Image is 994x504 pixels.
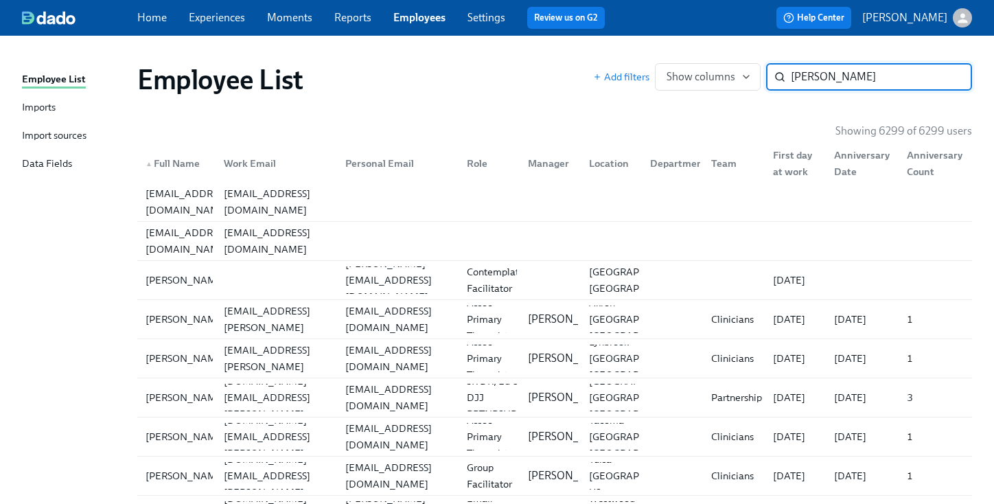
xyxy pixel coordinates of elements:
div: SR DR, Ed & DJJ PRTNRSHPS [461,373,527,422]
span: Show columns [667,70,749,84]
div: [PERSON_NAME][PERSON_NAME][DOMAIN_NAME][EMAIL_ADDRESS][PERSON_NAME][DOMAIN_NAME][EMAIL_ADDRESS][D... [137,378,972,417]
button: Review us on G2 [527,7,605,29]
input: Search by name [791,63,972,91]
div: Import sources [22,128,86,145]
div: Department [645,155,713,172]
p: [PERSON_NAME] [528,390,613,405]
div: [GEOGRAPHIC_DATA], [GEOGRAPHIC_DATA] [583,264,698,297]
div: [PERSON_NAME] [140,468,231,484]
a: [PERSON_NAME][PERSON_NAME][DOMAIN_NAME][EMAIL_ADDRESS][PERSON_NAME][DOMAIN_NAME][EMAIL_ADDRESS][D... [137,417,972,457]
div: Tacoma [GEOGRAPHIC_DATA] [GEOGRAPHIC_DATA] [583,412,695,461]
a: [EMAIL_ADDRESS][DOMAIN_NAME][EMAIL_ADDRESS][DOMAIN_NAME] [137,222,972,261]
div: Team [700,150,761,177]
div: Role [456,150,517,177]
div: [DATE] [829,350,897,367]
a: Settings [467,11,505,24]
img: dado [22,11,76,25]
div: 1 [901,350,969,367]
div: Work Email [213,150,334,177]
div: Manager [517,150,578,177]
div: Full Name [140,155,213,172]
div: 1 [901,311,969,328]
div: Personal Email [334,150,456,177]
div: [PERSON_NAME][PERSON_NAME][EMAIL_ADDRESS][PERSON_NAME][DOMAIN_NAME][EMAIL_ADDRESS][DOMAIN_NAME]As... [137,300,972,339]
div: Manager [522,155,578,172]
div: Team [706,155,761,172]
div: [PERSON_NAME] [140,389,231,406]
div: Location [578,150,639,177]
div: Assoc Primary Therapist [461,334,517,383]
span: Help Center [783,11,844,25]
a: Reports [334,11,371,24]
div: [PERSON_NAME] [140,272,231,288]
div: [PERSON_NAME][EMAIL_ADDRESS][PERSON_NAME][DOMAIN_NAME] [218,325,334,391]
a: Review us on G2 [534,11,598,25]
div: [DATE] [767,389,823,406]
div: Anniversary Count [901,147,969,180]
div: Location [583,155,639,172]
div: Department [639,150,700,177]
a: Experiences [189,11,245,24]
div: Role [461,155,517,172]
div: [PERSON_NAME][PERSON_NAME][EMAIL_ADDRESS][DOMAIN_NAME]Contemplative Facilitator[GEOGRAPHIC_DATA],... [137,261,972,299]
div: [EMAIL_ADDRESS][DOMAIN_NAME] [340,342,456,375]
div: Data Fields [22,156,72,173]
div: [EMAIL_ADDRESS][DOMAIN_NAME] [340,459,456,492]
div: Akron [GEOGRAPHIC_DATA] [GEOGRAPHIC_DATA] [583,295,695,344]
div: Assoc Primary Therapist [461,412,517,461]
div: First day at work [762,150,823,177]
div: [PERSON_NAME] [140,311,231,328]
a: Data Fields [22,156,126,173]
div: Anniversary Date [829,147,897,180]
div: Anniversary Date [823,150,897,177]
a: [PERSON_NAME][PERSON_NAME][EMAIL_ADDRESS][PERSON_NAME][DOMAIN_NAME][EMAIL_ADDRESS][DOMAIN_NAME]As... [137,339,972,378]
a: Home [137,11,167,24]
a: Import sources [22,128,126,145]
div: [DATE] [829,468,897,484]
div: [EMAIL_ADDRESS][DOMAIN_NAME] [218,225,334,257]
div: [PERSON_NAME][DOMAIN_NAME][EMAIL_ADDRESS][PERSON_NAME][DOMAIN_NAME] [218,396,334,478]
p: [PERSON_NAME] [528,429,613,444]
div: [PERSON_NAME][PERSON_NAME][EMAIL_ADDRESS][PERSON_NAME][DOMAIN_NAME][EMAIL_ADDRESS][DOMAIN_NAME]As... [137,339,972,378]
div: [EMAIL_ADDRESS][DOMAIN_NAME] [140,225,238,257]
div: [PERSON_NAME][DOMAIN_NAME][EMAIL_ADDRESS][PERSON_NAME][DOMAIN_NAME] [218,356,334,439]
div: First day at work [767,147,823,180]
div: [DATE] [767,468,823,484]
div: [DATE] [829,389,897,406]
div: ▲Full Name [140,150,213,177]
div: [PERSON_NAME][PERSON_NAME][DOMAIN_NAME][EMAIL_ADDRESS][PERSON_NAME][DOMAIN_NAME][EMAIL_ADDRESS][D... [137,457,972,495]
a: [EMAIL_ADDRESS][DOMAIN_NAME][EMAIL_ADDRESS][DOMAIN_NAME] [137,183,972,222]
div: [DATE] [829,428,897,445]
div: [PERSON_NAME][EMAIL_ADDRESS][DOMAIN_NAME] [340,255,456,305]
div: Imports [22,100,56,117]
a: dado [22,11,137,25]
div: [DATE] [767,311,823,328]
div: Clinicians [706,311,761,328]
div: [DATE] [767,350,823,367]
p: [PERSON_NAME] [528,351,613,366]
div: 3 [901,389,969,406]
div: [EMAIL_ADDRESS][DOMAIN_NAME] [218,185,334,218]
div: [DATE] [767,272,823,288]
div: [GEOGRAPHIC_DATA] [GEOGRAPHIC_DATA] [GEOGRAPHIC_DATA] [583,373,695,422]
a: [PERSON_NAME][PERSON_NAME][EMAIL_ADDRESS][DOMAIN_NAME]Contemplative Facilitator[GEOGRAPHIC_DATA],... [137,261,972,300]
button: Show columns [655,63,761,91]
button: Add filters [593,70,649,84]
p: Showing 6299 of 6299 users [835,124,972,139]
div: Contemplative Facilitator [461,264,538,297]
div: [DATE] [767,428,823,445]
p: [PERSON_NAME] [862,10,947,25]
a: Moments [267,11,312,24]
div: 1 [901,428,969,445]
div: Group Facilitator [461,459,518,492]
div: Partnerships [706,389,772,406]
div: Assoc Primary Therapist [461,295,517,344]
div: [EMAIL_ADDRESS][DOMAIN_NAME] [140,185,238,218]
div: [EMAIL_ADDRESS][DOMAIN_NAME] [340,420,456,453]
button: Help Center [776,7,851,29]
button: [PERSON_NAME] [862,8,972,27]
div: [EMAIL_ADDRESS][DOMAIN_NAME] [340,303,456,336]
div: Tulsa [GEOGRAPHIC_DATA] US [583,451,695,501]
